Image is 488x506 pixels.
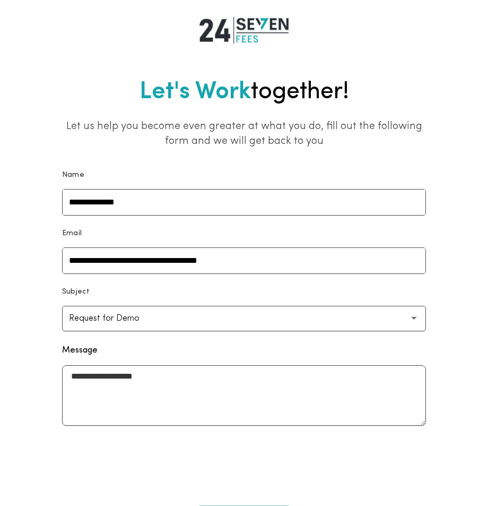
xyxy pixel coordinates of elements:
[63,248,426,273] input: Email
[62,228,82,239] p: Email
[62,287,90,297] p: Subject
[140,80,251,104] b: Let's work
[62,306,426,331] button: Request for Demo
[62,170,84,181] p: Name
[62,344,98,357] label: Message
[62,119,426,149] p: Let us help you become even greater at what you do, fill out the following form and we will get b...
[62,74,426,110] h2: together!
[163,439,325,480] iframe: reCAPTCHA
[69,312,156,325] p: Request for Demo
[199,17,289,44] img: 24|Seven Fees Logo
[62,365,426,426] textarea: Message
[63,190,426,215] input: Name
